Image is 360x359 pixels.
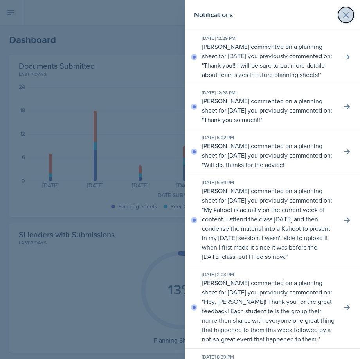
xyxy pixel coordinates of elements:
[202,141,335,169] p: [PERSON_NAME] commented on a planning sheet for [DATE] you previously commented on: " "
[202,278,335,344] p: [PERSON_NAME] commented on a planning sheet for [DATE] you previously commented on: " "
[194,9,233,20] h2: Notifications
[202,179,335,186] div: [DATE] 5:59 PM
[204,160,284,169] p: Will do, thanks for the advice!
[202,297,335,343] p: Hey, [PERSON_NAME]! Thank you for the great feedback! Each student tells the group their name the...
[202,186,335,261] p: [PERSON_NAME] commented on a planning sheet for [DATE] you previously commented on: " "
[202,96,335,124] p: [PERSON_NAME] commented on a planning sheet for [DATE] you previously commented on: " "
[202,271,335,278] div: [DATE] 2:03 PM
[202,61,324,79] p: Thank you!! I will be sure to put more details about team sizes in future planning sheets!
[204,115,260,124] p: Thank you so much!!
[202,89,335,96] div: [DATE] 12:28 PM
[202,42,335,79] p: [PERSON_NAME] commented on a planning sheet for [DATE] you previously commented on: " "
[202,205,330,261] p: My kahoot is actually on the current week of content. I attend the class [DATE] and then condense...
[202,35,335,42] div: [DATE] 12:29 PM
[202,134,335,141] div: [DATE] 6:02 PM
